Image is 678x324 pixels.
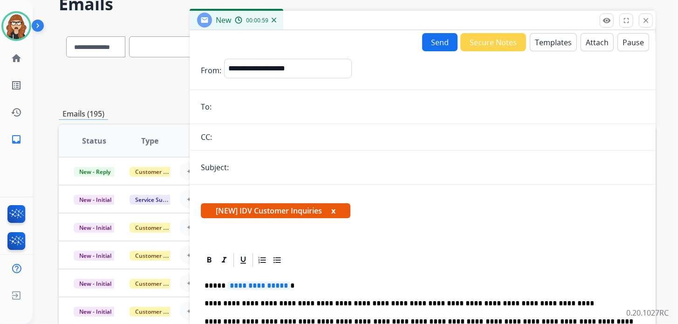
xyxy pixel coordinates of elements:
[130,307,190,317] span: Customer Support
[130,279,190,289] span: Customer Support
[180,274,199,292] button: +
[202,253,216,267] div: Bold
[201,101,212,112] p: To:
[331,205,336,216] button: x
[201,65,221,76] p: From:
[11,53,22,64] mat-icon: home
[74,251,117,261] span: New - Initial
[246,17,268,24] span: 00:00:59
[460,33,526,51] button: Secure Notes
[180,302,199,320] button: +
[74,195,117,205] span: New - Initial
[130,223,190,233] span: Customer Support
[74,307,117,317] span: New - Initial
[59,108,108,120] p: Emails (195)
[74,223,117,233] span: New - Initial
[530,33,577,51] button: Templates
[74,279,117,289] span: New - Initial
[622,16,630,25] mat-icon: fullscreen
[626,307,669,318] p: 0.20.1027RC
[581,33,614,51] button: Attach
[216,15,231,25] span: New
[180,190,199,208] button: +
[180,162,199,180] button: +
[180,218,199,236] button: +
[187,165,191,177] span: +
[270,253,284,267] div: Bullet List
[130,195,183,205] span: Service Support
[201,131,212,143] p: CC:
[617,33,649,51] button: Pause
[11,80,22,91] mat-icon: list_alt
[236,253,250,267] div: Underline
[201,162,229,173] p: Subject:
[11,107,22,118] mat-icon: history
[187,277,191,289] span: +
[187,249,191,261] span: +
[130,167,190,177] span: Customer Support
[180,246,199,264] button: +
[130,251,190,261] span: Customer Support
[422,33,458,51] button: Send
[11,134,22,145] mat-icon: inbox
[201,203,350,218] span: [NEW] IDV Customer Inquiries
[141,135,158,146] span: Type
[187,221,191,233] span: +
[187,305,191,317] span: +
[217,253,231,267] div: Italic
[187,193,191,205] span: +
[74,167,116,177] span: New - Reply
[642,16,650,25] mat-icon: close
[3,13,29,39] img: avatar
[255,253,269,267] div: Ordered List
[82,135,106,146] span: Status
[603,16,611,25] mat-icon: remove_red_eye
